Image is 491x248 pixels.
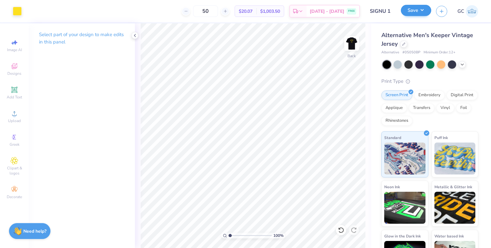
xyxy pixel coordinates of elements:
[260,8,280,15] span: $1,003.50
[381,50,399,55] span: Alternative
[348,9,355,13] span: FREE
[401,5,431,16] button: Save
[384,134,401,141] span: Standard
[424,50,456,55] span: Minimum Order: 12 +
[436,103,454,113] div: Vinyl
[365,5,396,18] input: Untitled Design
[3,166,26,176] span: Clipart & logos
[384,233,421,239] span: Glow in the Dark Ink
[457,8,464,15] span: GC
[345,37,358,50] img: Back
[7,47,22,52] span: Image AI
[381,103,407,113] div: Applique
[10,142,19,147] span: Greek
[434,233,464,239] span: Water based Ink
[239,8,253,15] span: $20.07
[193,5,218,17] input: – –
[381,31,473,48] span: Alternative Men's Keeper Vintage Jersey
[7,95,22,100] span: Add Text
[384,143,425,174] img: Standard
[434,183,472,190] span: Metallic & Glitter Ink
[381,116,412,126] div: Rhinestones
[8,118,21,123] span: Upload
[347,53,356,59] div: Back
[23,228,46,234] strong: Need help?
[381,78,478,85] div: Print Type
[310,8,344,15] span: [DATE] - [DATE]
[434,134,448,141] span: Puff Ink
[414,90,445,100] div: Embroidery
[457,5,478,18] a: GC
[381,90,412,100] div: Screen Print
[7,194,22,199] span: Decorate
[273,233,284,238] span: 100 %
[447,90,478,100] div: Digital Print
[7,71,21,76] span: Designs
[409,103,434,113] div: Transfers
[456,103,471,113] div: Foil
[384,192,425,224] img: Neon Ink
[39,31,125,46] p: Select part of your design to make edits in this panel
[402,50,420,55] span: # 05050BP
[384,183,400,190] span: Neon Ink
[466,5,478,18] img: Gram Craven
[434,143,476,174] img: Puff Ink
[434,192,476,224] img: Metallic & Glitter Ink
